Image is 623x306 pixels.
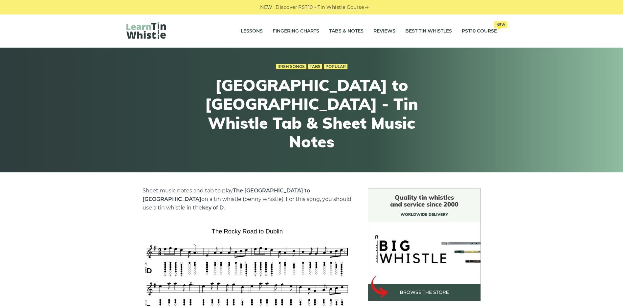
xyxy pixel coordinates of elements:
a: Tabs [308,64,322,69]
a: PST10 CourseNew [462,23,497,39]
a: Tabs & Notes [329,23,364,39]
a: Lessons [241,23,263,39]
a: Fingering Charts [273,23,319,39]
img: BigWhistle Tin Whistle Store [368,188,481,301]
h1: [GEOGRAPHIC_DATA] to [GEOGRAPHIC_DATA] - Tin Whistle Tab & Sheet Music Notes [191,76,433,151]
img: LearnTinWhistle.com [126,22,166,39]
strong: key of D [202,205,224,211]
p: Sheet music notes and tab to play on a tin whistle (penny whistle). For this song, you should use... [143,186,352,212]
a: Popular [324,64,347,69]
a: Best Tin Whistles [405,23,452,39]
span: New [494,21,507,28]
a: Reviews [373,23,395,39]
a: Irish Songs [276,64,306,69]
